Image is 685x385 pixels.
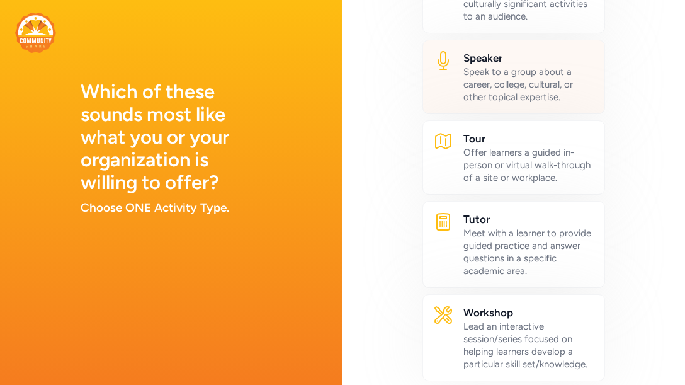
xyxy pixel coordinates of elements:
div: Meet with a learner to provide guided practice and answer questions in a specific academic area. [463,227,594,277]
img: logo [15,13,56,53]
div: Lead an interactive session/series focused on helping learners develop a particular skill set/kno... [463,320,594,371]
div: Offer learners a guided in-person or virtual walk-through of a site or workplace. [463,146,594,184]
div: Choose ONE Activity Type. [81,199,262,217]
div: Speak to a group about a career, college, cultural, or other topical expertise. [463,66,594,103]
h2: Tutor [463,212,594,227]
h2: Speaker [463,50,594,66]
h2: Tour [463,131,594,146]
h1: Which of these sounds most like what you or your organization is willing to offer? [81,81,262,194]
h2: Workshop [463,305,594,320]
